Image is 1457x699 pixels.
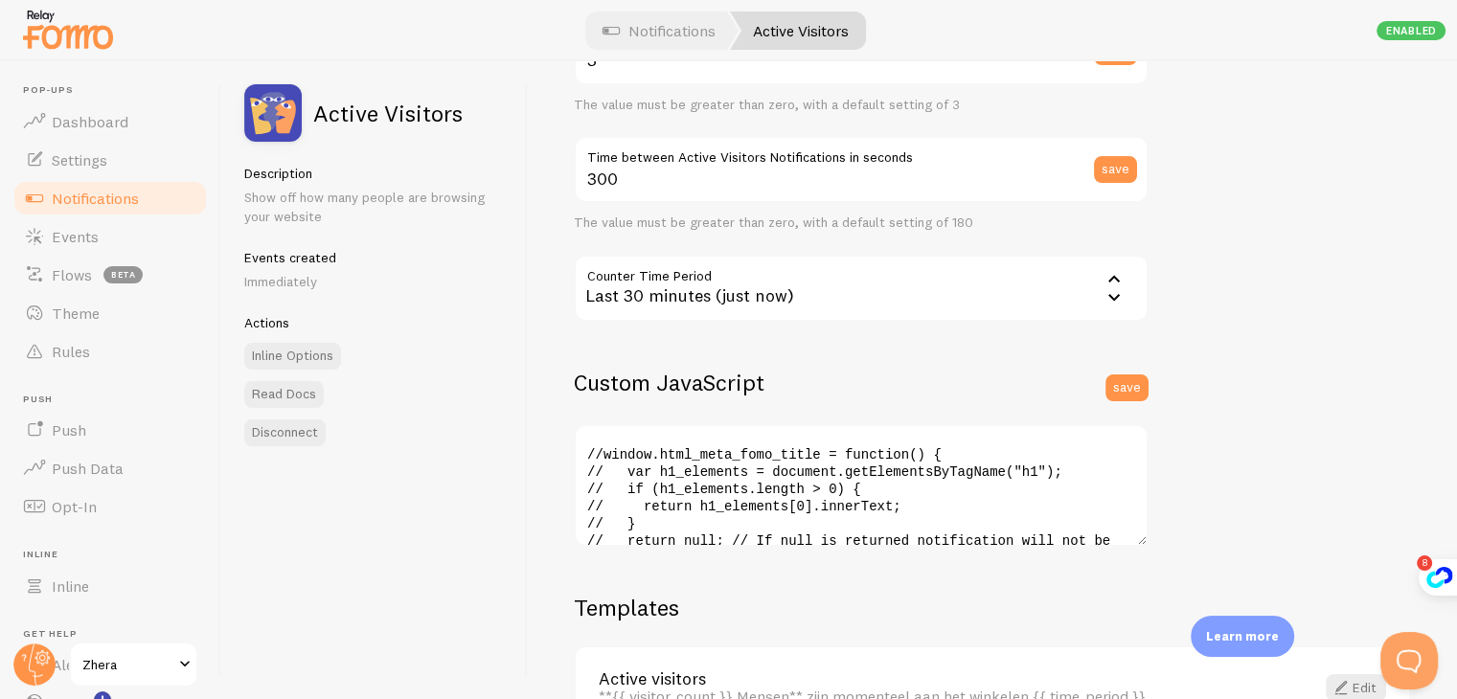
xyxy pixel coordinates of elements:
span: Settings [52,150,107,169]
button: Disconnect [244,419,326,446]
button: save [1105,374,1149,401]
span: Get Help [23,628,209,641]
a: Flows beta [11,256,209,294]
a: Read Docs [244,381,324,408]
p: Learn more [1206,627,1279,645]
span: Opt-In [52,497,97,516]
span: Pop-ups [23,84,209,97]
a: Inline Options [244,343,341,370]
a: Events [11,217,209,256]
a: Settings [11,141,209,179]
div: The value must be greater than zero, with a default setting of 3 [574,97,1149,114]
p: Show off how many people are browsing your website [244,188,504,226]
a: Inline [11,567,209,605]
a: Theme [11,294,209,332]
div: The value must be greater than zero, with a default setting of 180 [574,214,1149,232]
span: Push [23,394,209,406]
a: Rules [11,332,209,371]
h2: Templates [574,593,1411,622]
img: fomo_icons_pageviews.svg [244,84,302,142]
h2: Active Visitors [313,101,463,124]
p: Immediately [244,272,504,291]
span: Inline [23,549,209,561]
span: Notifications [52,189,139,208]
span: Push [52,420,86,440]
a: Push [11,411,209,449]
button: save [1094,156,1137,183]
h5: Actions [244,314,504,331]
iframe: Help Scout Beacon - Open [1380,632,1438,689]
h5: Events created [244,249,504,266]
label: Time between Active Visitors Notifications in seconds [574,136,1149,169]
span: Dashboard [52,112,128,131]
img: fomo-relay-logo-orange.svg [20,5,116,54]
h2: Custom JavaScript [574,368,1149,397]
a: Dashboard [11,102,209,141]
span: Flows [52,265,92,284]
a: Opt-In [11,487,209,526]
a: Notifications [11,179,209,217]
div: Last 30 minutes (just now) [574,255,1149,322]
a: Zhera [69,642,198,688]
span: beta [103,266,143,283]
span: Zhera [82,653,173,676]
a: Active visitors [599,670,1291,688]
span: Push Data [52,459,124,478]
span: Events [52,227,99,246]
span: Inline [52,576,89,596]
span: Theme [52,304,100,323]
a: Push Data [11,449,209,487]
div: Learn more [1191,616,1294,657]
span: Rules [52,342,90,361]
h5: Description [244,165,504,182]
input: 180 [574,136,1149,203]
